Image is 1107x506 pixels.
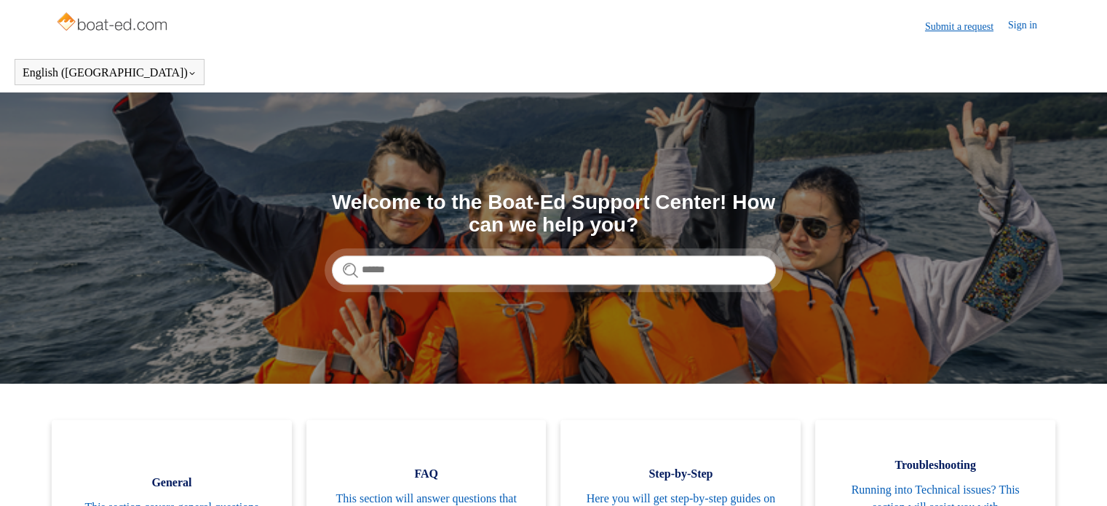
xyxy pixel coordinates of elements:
h1: Welcome to the Boat-Ed Support Center! How can we help you? [332,191,776,237]
a: Sign in [1008,17,1052,35]
a: Submit a request [925,19,1008,34]
span: Troubleshooting [837,456,1033,474]
img: Boat-Ed Help Center home page [55,9,171,38]
button: English ([GEOGRAPHIC_DATA]) [23,66,197,79]
span: General [74,474,270,491]
span: Step-by-Step [582,465,779,483]
span: FAQ [328,465,525,483]
input: Search [332,256,776,285]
